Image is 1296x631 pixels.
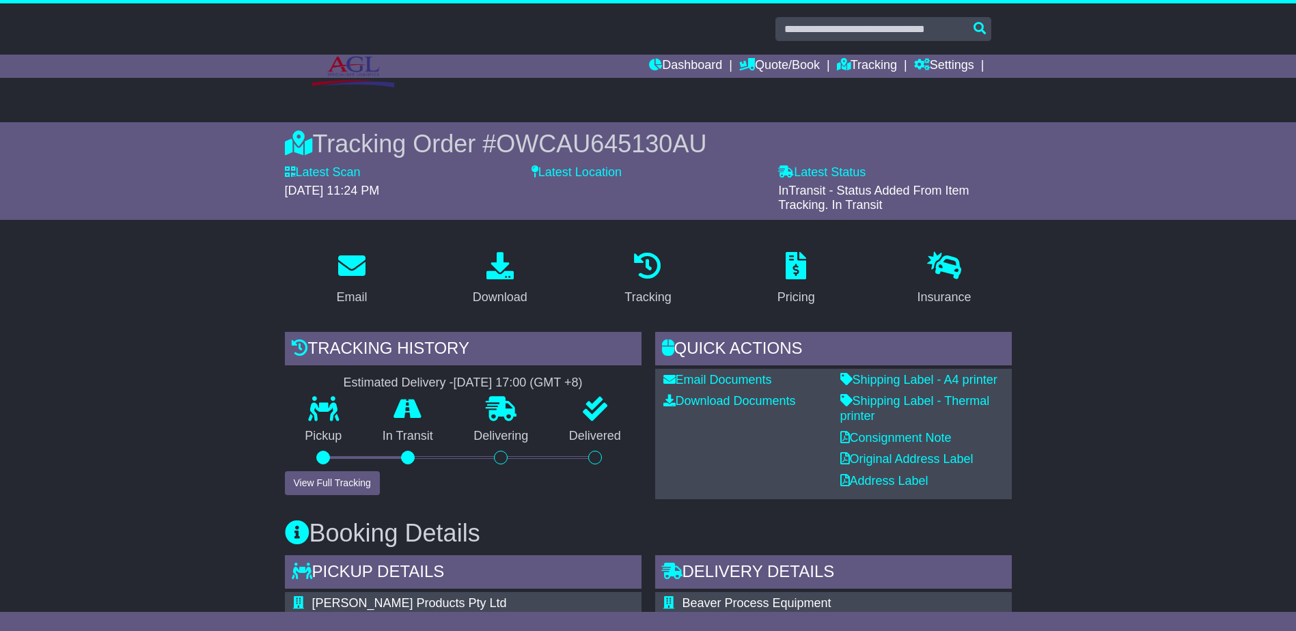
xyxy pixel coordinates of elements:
a: Email [327,247,376,311]
a: Shipping Label - A4 printer [840,373,997,387]
div: Delivery Details [655,555,1012,592]
label: Latest Location [532,165,622,180]
div: Tracking history [285,332,642,369]
h3: Booking Details [285,520,1012,547]
p: Pickup [285,429,363,444]
a: Shipping Label - Thermal printer [840,394,990,423]
div: Insurance [918,288,971,307]
div: Quick Actions [655,332,1012,369]
a: Tracking [616,247,680,311]
div: Pickup Details [285,555,642,592]
a: Email Documents [663,373,772,387]
span: [PERSON_NAME] Products Pty Ltd [312,596,507,610]
a: Download [464,247,536,311]
a: Insurance [909,247,980,311]
span: [DATE] 11:24 PM [285,184,380,197]
p: In Transit [362,429,454,444]
a: Original Address Label [840,452,974,466]
a: Download Documents [663,394,796,408]
a: Settings [914,55,974,78]
div: [DATE] 17:00 (GMT +8) [454,376,583,391]
span: OWCAU645130AU [496,130,706,158]
div: Email [336,288,367,307]
a: Dashboard [649,55,722,78]
a: Pricing [769,247,824,311]
label: Latest Scan [285,165,361,180]
p: Delivered [549,429,642,444]
p: Delivering [454,429,549,444]
a: Address Label [840,474,928,488]
a: Quote/Book [739,55,820,78]
div: Estimated Delivery - [285,376,642,391]
div: Download [473,288,527,307]
a: Tracking [837,55,897,78]
div: Pricing [777,288,815,307]
div: Tracking [624,288,671,307]
a: Consignment Note [840,431,952,445]
button: View Full Tracking [285,471,380,495]
label: Latest Status [778,165,866,180]
span: InTransit - Status Added From Item Tracking. In Transit [778,184,969,212]
span: Beaver Process Equipment [683,596,831,610]
div: Tracking Order # [285,129,1012,158]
